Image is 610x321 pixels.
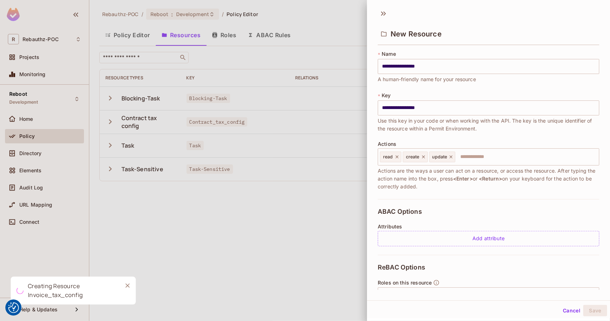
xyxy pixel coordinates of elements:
[453,176,473,182] span: <Enter>
[378,167,599,191] span: Actions are the ways a user can act on a resource, or access the resource. After typing the actio...
[8,302,19,313] img: Revisit consent button
[378,117,599,133] span: Use this key in your code or when working with the API. The key is the unique identifier of the r...
[406,154,420,160] span: create
[391,30,442,38] span: New Resource
[378,224,402,229] span: Attributes
[378,231,599,246] div: Add attribute
[560,305,583,316] button: Cancel
[479,176,502,182] span: <Return>
[432,154,447,160] span: update
[380,152,401,162] div: read
[383,154,393,160] span: read
[378,264,425,271] span: ReBAC Options
[382,51,396,57] span: Name
[378,280,432,286] span: Roles on this resource
[583,305,607,316] button: Save
[122,280,133,291] button: Close
[403,152,428,162] div: create
[28,282,116,300] div: Creating Resource Invoice_tax_config
[429,152,456,162] div: update
[378,141,396,147] span: Actions
[382,93,391,98] span: Key
[378,208,422,215] span: ABAC Options
[378,75,476,83] span: A human-friendly name for your resource
[8,302,19,313] button: Consent Preferences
